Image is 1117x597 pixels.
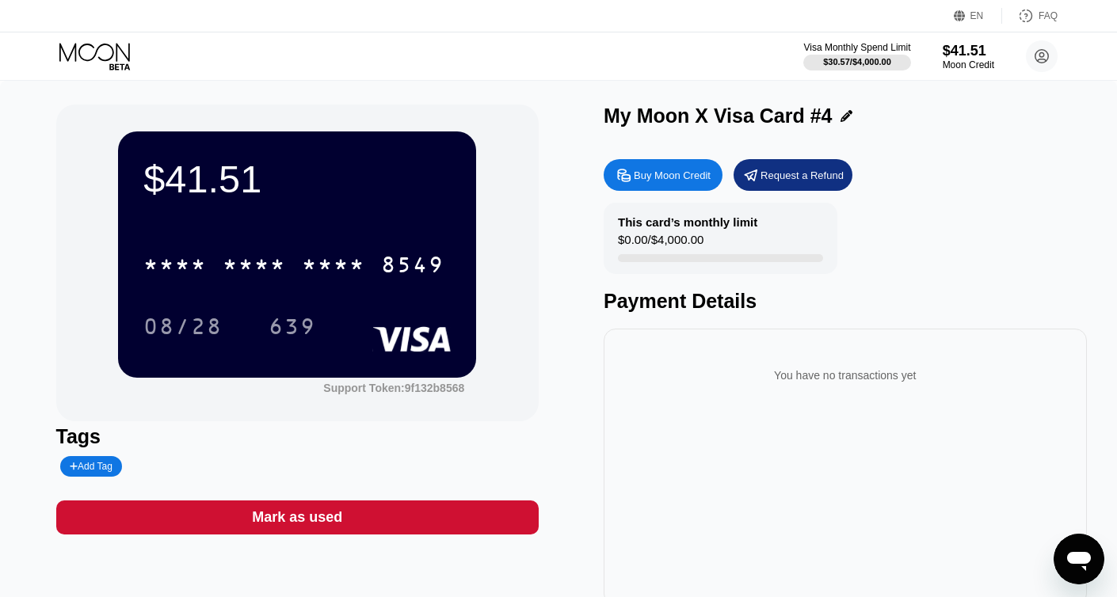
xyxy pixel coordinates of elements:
div: Add Tag [60,456,122,477]
div: Request a Refund [734,159,852,191]
div: Visa Monthly Spend Limit [803,42,910,53]
div: 639 [269,316,316,341]
div: Request a Refund [761,169,844,182]
div: Buy Moon Credit [634,169,711,182]
div: 08/28 [143,316,223,341]
div: Support Token:9f132b8568 [323,382,464,394]
div: EN [954,8,1002,24]
div: Mark as used [252,508,342,527]
div: Support Token: 9f132b8568 [323,382,464,394]
div: Add Tag [70,461,112,472]
div: 08/28 [132,306,234,346]
div: EN [970,10,984,21]
div: FAQ [1039,10,1058,21]
div: Payment Details [604,290,1087,313]
div: My Moon X Visa Card #4 [604,105,833,127]
div: 8549 [381,254,444,279]
div: Moon Credit [943,59,994,70]
div: $41.51 [943,43,994,59]
div: $30.57 / $4,000.00 [823,57,891,67]
div: 639 [257,306,328,346]
div: Mark as used [56,500,539,534]
div: Buy Moon Credit [604,159,722,191]
div: Tags [56,425,539,448]
iframe: Button to launch messaging window [1054,534,1104,584]
div: FAQ [1002,8,1058,24]
div: $0.00 / $4,000.00 [618,233,703,254]
div: You have no transactions yet [616,353,1074,397]
div: Visa Monthly Spend Limit$30.57/$4,000.00 [803,42,910,70]
div: $41.51 [143,157,451,201]
div: $41.51Moon Credit [943,43,994,70]
div: This card’s monthly limit [618,215,757,229]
